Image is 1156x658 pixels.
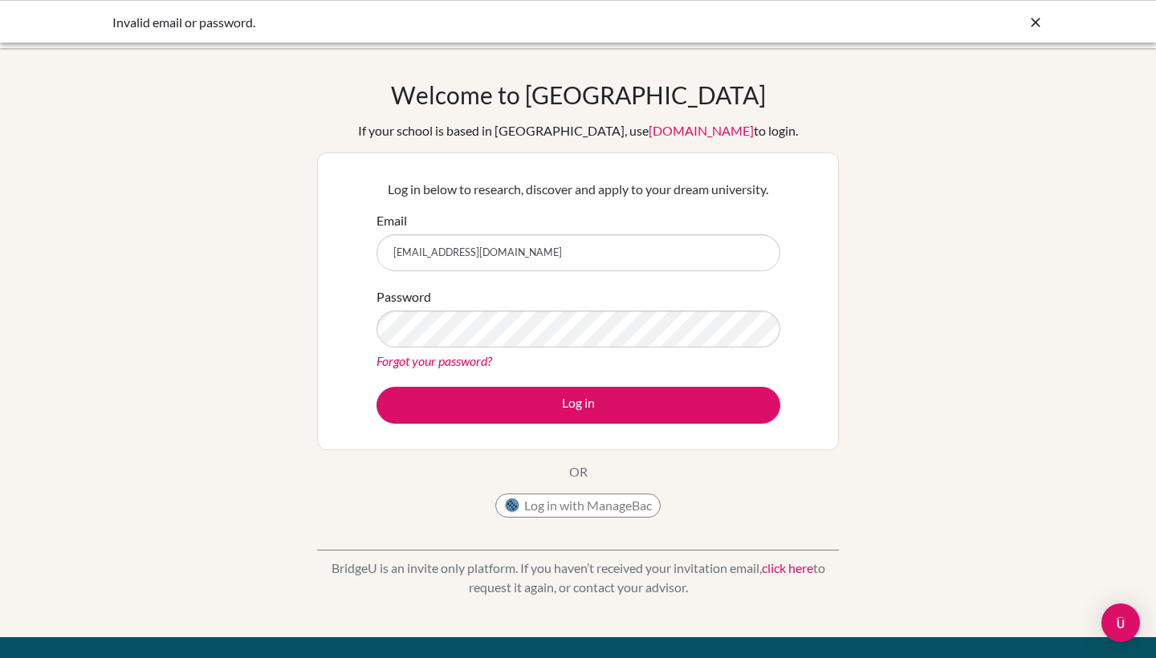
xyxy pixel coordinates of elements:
[317,558,839,597] p: BridgeU is an invite only platform. If you haven’t received your invitation email, to request it ...
[391,80,766,109] h1: Welcome to [GEOGRAPHIC_DATA]
[1101,603,1140,642] div: Open Intercom Messenger
[112,13,803,32] div: Invalid email or password.
[377,387,780,424] button: Log in
[649,123,754,138] a: [DOMAIN_NAME]
[377,180,780,199] p: Log in below to research, discover and apply to your dream university.
[495,494,661,518] button: Log in with ManageBac
[569,462,588,481] p: OR
[377,287,431,307] label: Password
[377,353,492,368] a: Forgot your password?
[762,560,813,575] a: click here
[358,121,798,140] div: If your school is based in [GEOGRAPHIC_DATA], use to login.
[377,211,407,230] label: Email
